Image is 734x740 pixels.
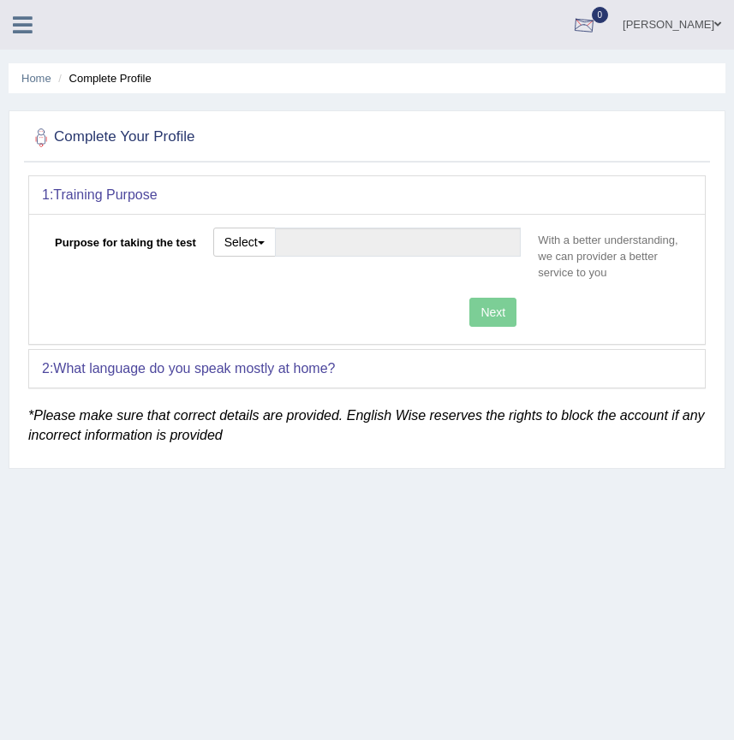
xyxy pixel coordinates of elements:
[28,408,705,443] em: *Please make sure that correct details are provided. English Wise reserves the rights to block th...
[28,125,448,151] h2: Complete Your Profile
[53,361,335,376] b: What language do you speak mostly at home?
[29,350,705,388] div: 2:
[53,187,157,202] b: Training Purpose
[42,228,205,251] label: Purpose for taking the test
[29,176,705,214] div: 1:
[21,72,51,85] a: Home
[592,7,609,23] span: 0
[529,232,692,281] p: With a better understanding, we can provider a better service to you
[213,228,276,257] button: Select
[54,70,151,86] li: Complete Profile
